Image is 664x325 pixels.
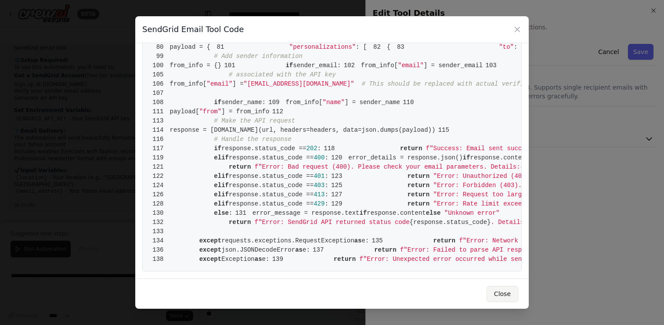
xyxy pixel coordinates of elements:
[514,43,525,51] span: : [
[424,62,483,69] span: ] = sender_email
[367,43,390,51] span: {
[221,256,255,263] span: Exception
[361,237,369,244] span: e:
[229,219,251,226] span: return
[520,163,576,170] span: {error_details}
[325,200,328,207] span: :
[314,200,325,207] span: 429
[255,256,262,263] span: as
[321,144,341,153] span: 118
[150,181,170,190] span: 124
[150,126,170,135] span: 114
[150,190,170,199] span: 126
[266,98,286,107] span: 109
[341,61,361,70] span: 102
[229,173,314,180] span: response.status_code ==
[170,80,207,87] span: from_info[
[214,173,229,180] span: elif
[214,200,229,207] span: elif
[325,173,328,180] span: :
[269,107,289,116] span: 112
[359,209,367,217] span: if
[232,209,253,218] span: 131
[491,219,527,226] span: . Details:
[325,154,328,161] span: :
[199,256,221,263] span: except
[285,99,322,106] span: from_info[
[295,246,303,253] span: as
[150,52,170,61] span: 99
[400,98,420,107] span: 110
[210,43,231,52] span: 81
[229,209,232,217] span: :
[207,80,233,87] span: "email"
[322,99,344,106] span: "name"
[306,145,317,152] span: 202
[221,99,266,106] span: sender_name:
[199,108,221,115] span: "from"
[221,237,354,244] span: requests.exceptions.RequestException
[408,191,429,198] span: return
[328,181,349,190] span: 125
[400,145,422,152] span: return
[483,61,503,70] span: 103
[170,108,199,115] span: payload[
[232,80,243,87] span: ] =
[328,199,349,209] span: 129
[354,237,362,244] span: as
[214,154,229,161] span: elif
[214,145,221,152] span: if
[426,145,563,152] span: f"Success: Email sent successfully to
[150,209,170,218] span: 130
[150,62,221,69] span: from_info = {}
[214,136,291,143] span: # Handle the response
[244,80,354,87] span: "[EMAIL_ADDRESS][DOMAIN_NAME]"
[367,43,387,52] span: 82
[408,182,429,189] span: return
[150,43,210,51] span: payload = {
[221,246,295,253] span: json.JSONDecodeError
[150,162,170,172] span: 121
[318,145,321,152] span: :
[369,236,389,246] span: 135
[199,237,221,244] span: except
[150,199,170,209] span: 128
[150,246,170,255] span: 136
[221,108,269,115] span: ] = from_info
[150,227,170,236] span: 133
[303,246,310,253] span: e:
[314,154,325,161] span: 400
[470,154,529,161] span: response.content
[229,191,314,198] span: response.status_code ==
[150,98,170,107] span: 108
[214,209,229,217] span: else
[398,62,424,69] span: "email"
[361,62,398,69] span: from_info[
[255,219,410,226] span: f"Error: SendGrid API returned status code
[426,209,441,217] span: else
[214,117,295,124] span: # Make the API request
[289,43,356,51] span: "personalizations"
[334,256,356,263] span: return
[150,135,170,144] span: 116
[325,191,328,198] span: :
[229,182,314,189] span: response.status_code ==
[229,163,251,170] span: return
[499,43,514,51] span: "to"
[214,53,303,60] span: # Add sender information
[150,89,170,98] span: 107
[328,153,349,162] span: 120
[293,62,341,69] span: sender_email:
[487,286,518,302] button: Close
[229,154,314,161] span: response.status_code ==
[408,173,429,180] span: return
[150,236,170,246] span: 134
[463,154,470,161] span: if
[285,62,293,69] span: if
[400,246,574,253] span: f"Error: Failed to parse API response. Details:
[150,126,435,134] span: response = [DOMAIN_NAME](url, headers=headers, data=json.dumps(payload))
[255,163,520,170] span: f"Error: Bad request (400). Please check your email parameters. Details:
[142,23,244,36] h3: SendGrid Email Tool Code
[361,80,557,87] span: # This should be replaced with actual verified sender
[390,43,411,52] span: 83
